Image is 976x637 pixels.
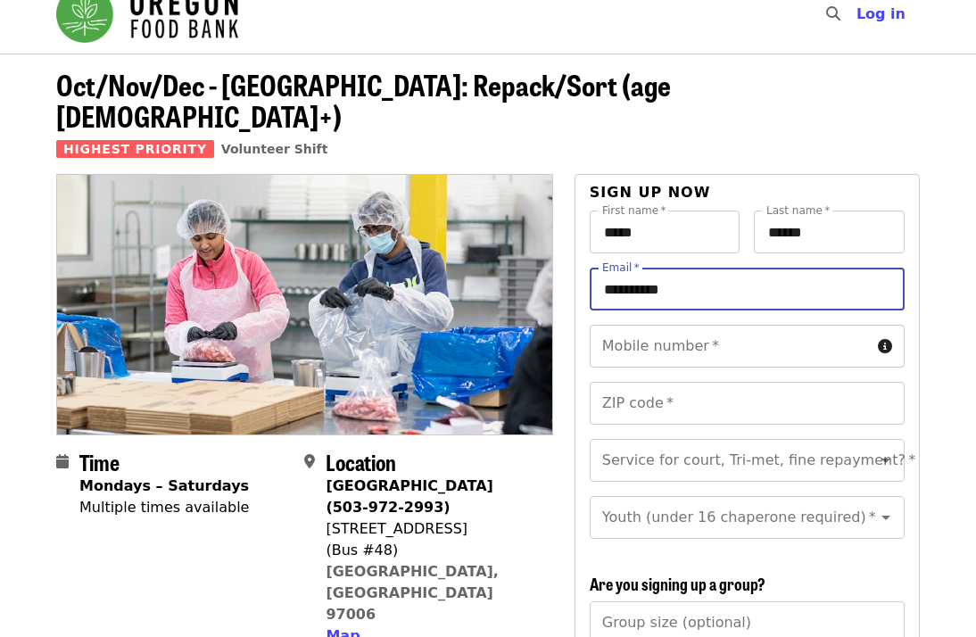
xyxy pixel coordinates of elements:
[56,453,69,470] i: calendar icon
[590,572,765,595] span: Are you signing up a group?
[79,477,249,494] strong: Mondays – Saturdays
[590,325,871,368] input: Mobile number
[766,205,830,216] label: Last name
[79,446,120,477] span: Time
[56,140,214,158] span: Highest Priority
[754,211,905,253] input: Last name
[326,518,538,540] div: [STREET_ADDRESS]
[79,497,249,518] div: Multiple times available
[590,184,711,201] span: Sign up now
[826,5,840,22] i: search icon
[590,211,740,253] input: First name
[326,540,538,561] div: (Bus #48)
[304,453,315,470] i: map-marker-alt icon
[878,338,892,355] i: circle-info icon
[602,205,666,216] label: First name
[326,563,499,623] a: [GEOGRAPHIC_DATA], [GEOGRAPHIC_DATA] 97006
[326,446,396,477] span: Location
[326,477,492,516] strong: [GEOGRAPHIC_DATA] (503-972-2993)
[873,505,898,530] button: Open
[856,5,906,22] span: Log in
[873,448,898,473] button: Open
[221,142,328,156] a: Volunteer Shift
[602,262,640,273] label: Email
[57,175,552,434] img: Oct/Nov/Dec - Beaverton: Repack/Sort (age 10+) organized by Oregon Food Bank
[590,268,905,310] input: Email
[56,63,671,136] span: Oct/Nov/Dec - [GEOGRAPHIC_DATA]: Repack/Sort (age [DEMOGRAPHIC_DATA]+)
[590,382,905,425] input: ZIP code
